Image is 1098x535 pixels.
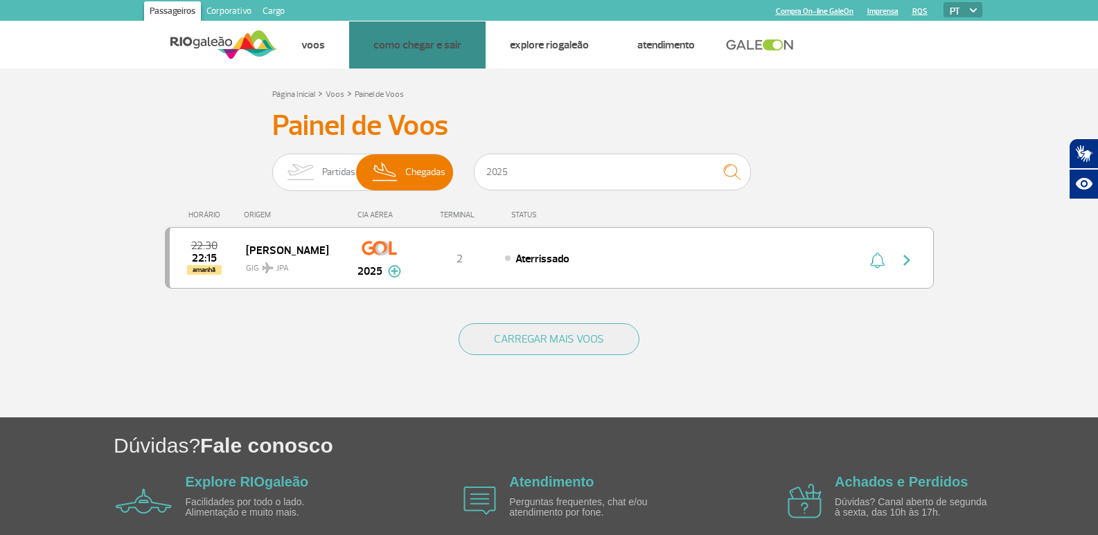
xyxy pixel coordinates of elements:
[1069,138,1098,169] button: Abrir tradutor de língua de sinais.
[637,38,695,52] a: Atendimento
[357,263,382,280] span: 2025
[510,38,589,52] a: Explore RIOgaleão
[457,252,463,266] span: 2
[515,252,569,266] span: Aterrissado
[326,89,344,100] a: Voos
[504,210,617,219] div: STATUS
[244,210,345,219] div: ORIGEM
[509,474,594,489] a: Atendimento
[201,1,257,24] a: Corporativo
[867,7,898,16] a: Imprensa
[835,497,994,518] p: Dúvidas? Canal aberto de segunda à sexta, das 10h às 17h.
[347,85,352,101] a: >
[191,241,218,251] span: 2025-09-30 22:30:00
[365,154,406,190] img: slider-desembarque
[246,255,335,275] span: GIG
[870,252,885,269] img: sino-painel-voo.svg
[276,262,289,275] span: JPA
[114,431,1098,460] h1: Dúvidas?
[200,434,333,457] span: Fale conosco
[322,154,355,190] span: Partidas
[355,89,404,100] a: Painel de Voos
[405,154,445,190] span: Chegadas
[835,474,968,489] a: Achados e Perdidos
[912,7,928,16] a: RQS
[144,1,201,24] a: Passageiros
[192,253,217,263] span: 2025-09-30 22:15:40
[257,1,290,24] a: Cargo
[459,323,639,355] button: CARREGAR MAIS VOOS
[301,38,325,52] a: Voos
[414,210,504,219] div: TERMINAL
[272,109,826,143] h3: Painel de Voos
[278,154,322,190] img: slider-embarque
[463,487,496,515] img: airplane icon
[509,497,668,518] p: Perguntas frequentes, chat e/ou atendimento por fone.
[1069,138,1098,199] div: Plugin de acessibilidade da Hand Talk.
[788,484,822,518] img: airplane icon
[272,89,315,100] a: Página Inicial
[116,489,172,514] img: airplane icon
[246,241,335,259] span: [PERSON_NAME]
[169,210,245,219] div: HORÁRIO
[186,497,345,518] p: Facilidades por todo o lado. Alimentação e muito mais.
[898,252,915,269] img: seta-direita-painel-voo.svg
[262,262,274,273] img: destiny_airplane.svg
[474,154,751,190] input: Voo, cidade ou cia aérea
[388,265,401,278] img: mais-info-painel-voo.svg
[318,85,323,101] a: >
[345,210,414,219] div: CIA AÉREA
[373,38,461,52] a: Como chegar e sair
[186,474,309,489] a: Explore RIOgaleão
[776,7,853,16] a: Compra On-line GaleOn
[187,265,222,275] span: amanhã
[1069,169,1098,199] button: Abrir recursos assistivos.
